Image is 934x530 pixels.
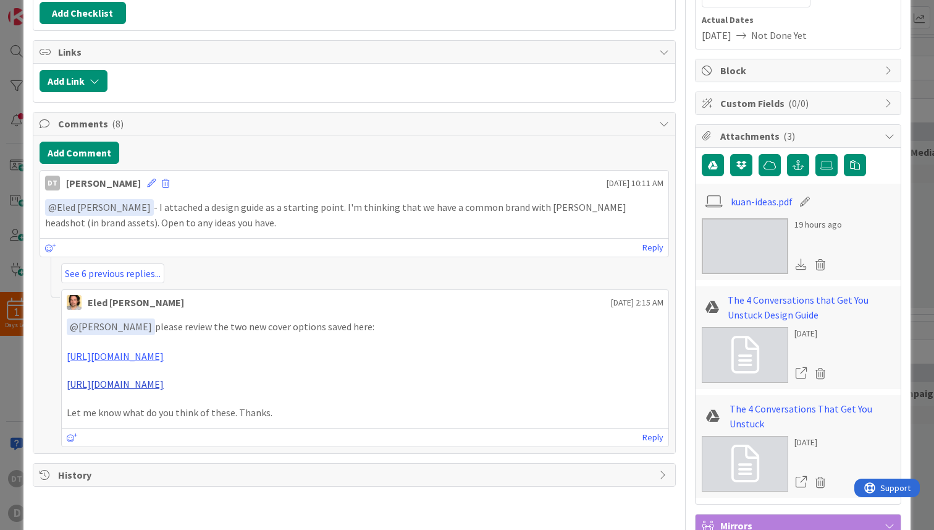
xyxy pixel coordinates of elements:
[70,320,78,333] span: @
[88,295,184,310] div: Eled [PERSON_NAME]
[66,176,141,190] div: [PERSON_NAME]
[58,468,653,482] span: History
[794,365,808,382] a: Open
[720,96,878,111] span: Custom Fields
[788,97,809,109] span: ( 0/0 )
[45,176,60,190] div: DT
[67,295,82,310] img: EC
[642,430,663,445] a: Reply
[70,320,152,333] span: [PERSON_NAME]
[720,129,878,143] span: Attachments
[794,327,830,340] div: [DATE]
[112,118,124,130] span: ( 8 )
[728,293,894,322] a: The 4 Conversations that Get You Unstuck Design Guide
[794,474,808,490] a: Open
[783,130,795,142] span: ( 3 )
[67,406,663,420] p: Let me know what do you think of these. Thanks.
[794,257,808,273] div: Download
[26,2,56,17] span: Support
[731,194,793,209] a: kuan-ideas.pdf
[794,436,830,449] div: [DATE]
[58,45,653,59] span: Links
[48,201,57,213] span: @
[67,378,164,390] a: [URL][DOMAIN_NAME]
[67,318,663,335] p: please review the two new cover options saved here:
[58,116,653,131] span: Comments
[45,199,663,229] p: - I attached a design guide as a starting point. I'm thinking that we have a common brand with [P...
[730,401,895,431] a: The 4 Conversations That Get You Unstuck
[48,201,151,213] span: Eled [PERSON_NAME]
[702,14,894,27] span: Actual Dates
[40,2,126,24] button: Add Checklist
[40,70,107,92] button: Add Link
[67,350,164,362] a: [URL][DOMAIN_NAME]
[702,28,731,43] span: [DATE]
[61,263,164,283] a: See 6 previous replies...
[751,28,807,43] span: Not Done Yet
[642,240,663,255] a: Reply
[720,63,878,78] span: Block
[40,142,119,164] button: Add Comment
[607,177,663,190] span: [DATE] 10:11 AM
[794,218,842,231] div: 19 hours ago
[611,296,663,309] span: [DATE] 2:15 AM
